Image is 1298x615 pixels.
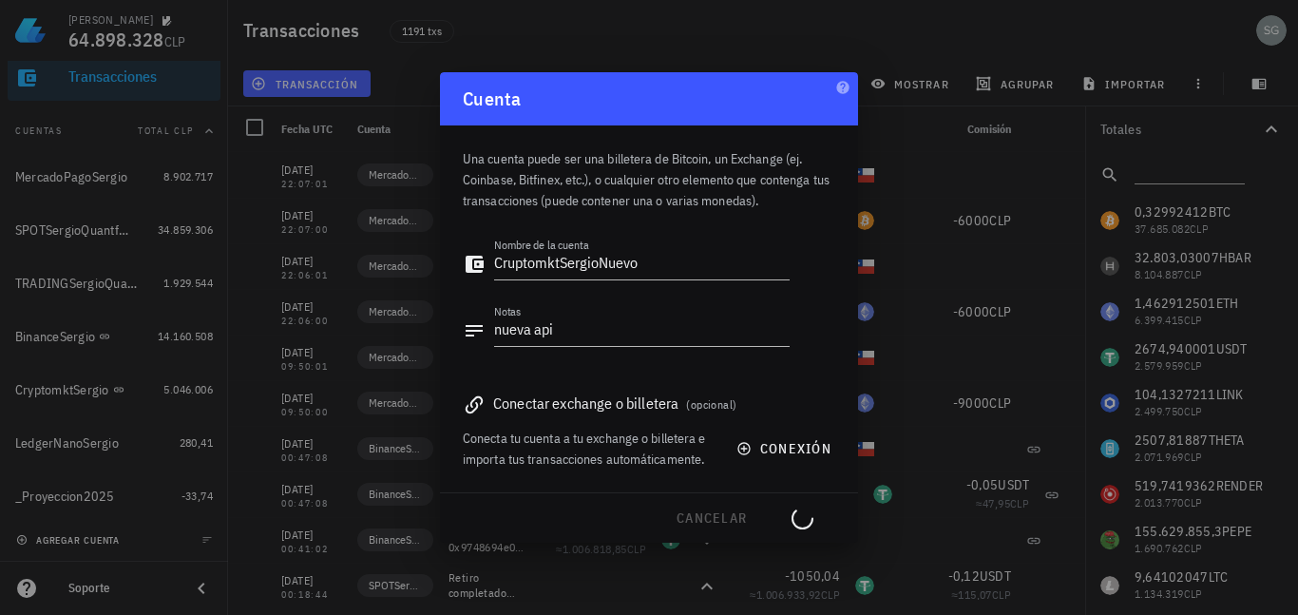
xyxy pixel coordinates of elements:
div: Conecta tu cuenta a tu exchange o billetera e importa tus transacciones automáticamente. [463,428,714,470]
label: Notas [494,304,522,318]
div: Cuenta [440,72,858,125]
label: Nombre de la cuenta [494,238,589,252]
button: conexión [725,432,847,466]
span: conexión [740,440,831,457]
div: Conectar exchange o billetera [463,390,835,416]
div: Una cuenta puede ser una billetera de Bitcoin, un Exchange (ej. Coinbase, Bitfinex, etc.), o cual... [463,125,835,222]
span: (opcional) [686,397,736,412]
